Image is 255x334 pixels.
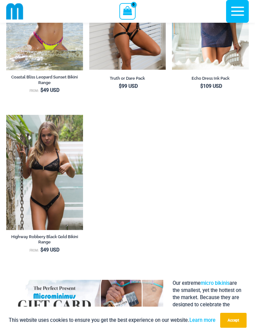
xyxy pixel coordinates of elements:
img: Highway Robbery Black Gold 359 Clip Top 439 Clip Bottom 01v2 [6,115,83,230]
h2: Coastal Bliss Leopard Sunset Bikini Range [6,74,83,85]
img: cropped mm emblem [6,3,23,20]
button: Accept [220,313,247,328]
a: View Shopping Cart, empty [119,3,135,19]
span: From: [30,249,39,252]
a: micro bikinis [201,280,229,286]
img: Gift Card Banner 1680 [11,280,163,316]
a: Learn more [189,317,216,323]
bdi: 109 USD [200,83,222,89]
a: Echo Dress Ink Pack [172,76,249,83]
span: $ [40,247,43,253]
bdi: 99 USD [119,83,138,89]
span: $ [40,87,43,93]
a: Truth or Dare Pack [89,76,166,83]
a: Highway Robbery Black Gold Bikini Range [6,234,83,247]
h2: Echo Dress Ink Pack [172,76,249,81]
bdi: 49 USD [40,247,59,253]
h2: Truth or Dare Pack [89,76,166,81]
span: $ [200,83,203,89]
span: $ [119,83,122,89]
a: Highway Robbery Black Gold 359 Clip Top 439 Clip Bottom 01v2Highway Robbery Black Gold 359 Clip T... [6,115,83,230]
p: This website uses cookies to ensure you get the best experience on our website. [9,316,216,324]
a: Coastal Bliss Leopard Sunset Bikini Range [6,74,83,87]
bdi: 49 USD [40,87,59,93]
h2: Highway Robbery Black Gold Bikini Range [6,234,83,245]
span: From: [30,89,39,92]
